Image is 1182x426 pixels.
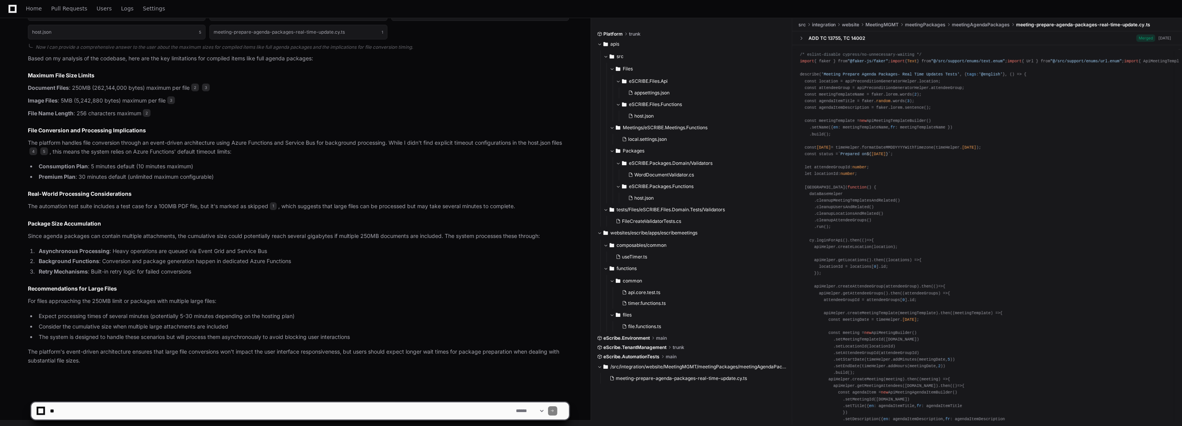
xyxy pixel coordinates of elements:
span: ( ) => [886,258,919,262]
span: `Prepared on ` [838,152,891,156]
span: Merged [1136,34,1155,42]
span: random [876,99,891,103]
span: 0 [874,264,876,269]
span: local.settings.json [628,136,667,142]
span: new [860,118,867,123]
span: "@/src/support/enums/text.enum" [931,59,1005,63]
span: 3 [907,99,910,103]
li: : 30 minutes default (unlimited maximum configurable) [36,173,569,181]
span: src [798,22,806,28]
button: composables/common [603,239,786,251]
span: 3 [202,84,210,91]
span: () [952,383,957,388]
strong: File Name Length [28,110,74,116]
span: src [617,53,624,60]
button: tests/Files/eSCRIBE.Files.Domain.Tests/Validators [603,204,786,216]
span: import [1007,59,1022,63]
span: meetingPackages [905,22,946,28]
span: ${ } [867,152,888,156]
span: eSCRIBE.Files.Api [629,78,668,84]
span: api.core.test.ts [628,289,660,296]
strong: Document Files [28,84,69,91]
strong: Retry Mechanisms [39,268,88,275]
p: The platform handles file conversion through an event-driven architecture using Azure Functions a... [28,139,569,156]
span: ( ) => [919,377,948,382]
span: tests/Files/eSCRIBE.Files.Domain.Tests/Validators [617,207,725,213]
button: eSCRIBE.Files.Api [616,75,786,87]
button: host.json [625,193,782,204]
span: WordDocumentValidator.cs [634,172,694,178]
svg: Directory [622,182,627,191]
button: host.json [625,111,782,121]
h2: Package Size Accumulation [28,220,569,228]
span: host.json [634,195,654,201]
span: main [656,335,667,341]
span: Settings [143,6,165,11]
span: eSCRIBE.Packages.Functions [629,183,694,190]
svg: Directory [622,100,627,109]
span: Users [97,6,112,11]
button: meeting-prepare-agenda-packages-real-time-update.cy.ts [606,373,782,384]
li: Consider the cumulative size when multiple large attachments are included [36,322,569,331]
li: : 5 minutes default (10 minutes maximum) [36,162,569,171]
button: Packages [610,145,786,157]
button: eSCRIBE.Packages.Domain/Validators [616,157,786,169]
span: website [842,22,860,28]
button: useTimer.ts [613,251,782,262]
span: common [623,278,642,284]
svg: Directory [616,64,620,74]
button: /src/integration/website/MeetingMGMT/meetingPackages/meetingAgendaPackages [597,361,786,373]
h2: Recommendations for Large Files [28,285,569,293]
button: timer.functions.ts [619,298,782,309]
span: eScribe.Environment [603,335,650,341]
span: Packages [623,148,644,154]
span: Pull Requests [51,6,87,11]
span: timer.functions.ts [628,300,666,306]
span: functions [617,265,637,272]
span: trunk [629,31,641,37]
p: Based on my analysis of the codebase, here are the key limitations for compiled items like full a... [28,54,569,63]
span: 2 [191,84,199,91]
svg: Directory [622,159,627,168]
svg: Directory [610,52,614,61]
span: Home [26,6,42,11]
button: appsettings.json [625,87,782,98]
h2: Real-World Processing Considerations [28,190,569,198]
li: Expect processing times of several minutes (potentially 5-30 minutes depending on the hosting plan) [36,312,569,321]
button: common [610,275,786,287]
span: trunk [673,344,684,351]
button: eSCRIBE.Packages.Functions [616,180,786,193]
svg: Directory [603,362,608,371]
span: new [864,330,871,335]
svg: Directory [616,310,620,320]
p: The platform's event-driven architecture ensures that large file conversions won't impact the use... [28,347,569,365]
p: : 250MB (262,144,000 bytes) maximum per file [28,84,569,92]
span: eSCRIBE.Packages.Domain/Validators [629,160,713,166]
button: src [603,50,786,63]
span: eSCRIBE.Files.Functions [629,101,682,108]
span: () [862,238,867,242]
svg: Directory [616,146,620,156]
svg: Directory [622,77,627,86]
div: ADD TC 13755, TC 14002 [809,35,865,41]
svg: Directory [616,123,620,132]
span: attendeeGroups [905,291,938,295]
button: meeting-prepare-agenda-packages-real-time-update.cy.ts1 [209,25,387,39]
h1: meeting-prepare-agenda-packages-real-time-update.cy.ts [214,30,345,34]
span: file.functions.ts [628,323,661,330]
span: useTimer.ts [622,254,647,260]
span: integration [812,22,836,28]
li: : Heavy operations are queued via Event Grid and Service Bus [36,247,569,256]
strong: Premium Plan [39,173,75,180]
button: Meetings/eSCRIBE.Meetings.Functions [610,121,786,134]
span: number [840,171,855,176]
span: '@english' [979,72,1003,77]
p: : 5MB (5,242,880 bytes) maximum per file [28,96,569,105]
span: 5 [199,29,201,35]
span: [DATE] [903,317,917,322]
span: Meetings/eSCRIBE.Meetings.Functions [623,125,707,131]
svg: Directory [616,276,620,286]
span: 2 [914,92,916,97]
span: Text [907,59,917,63]
span: number [852,165,867,169]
